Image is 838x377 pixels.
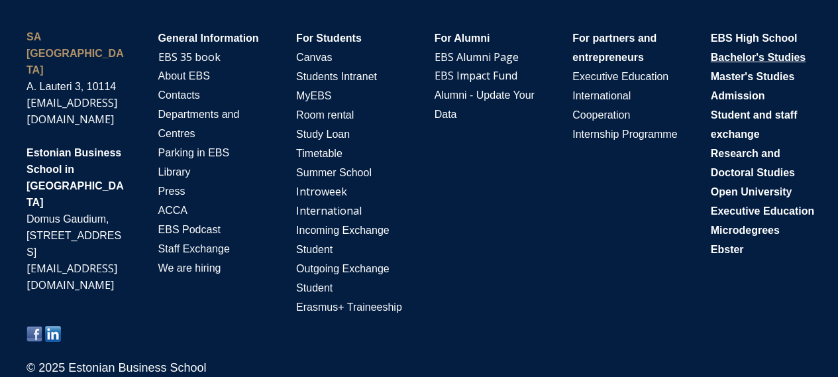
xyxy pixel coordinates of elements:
[158,145,230,160] a: Parking in EBS
[435,50,519,64] a: EBS Alumni Page
[26,361,206,374] span: © 2025 Estonian Business School
[435,87,535,121] a: Alumni - Update Your Data
[711,88,765,103] a: Admission
[158,70,210,81] span: About EBS
[26,261,117,292] a: [EMAIL_ADDRESS][DOMAIN_NAME]
[158,243,230,254] span: Staff Exchange
[296,148,342,159] span: Timetable
[296,50,332,64] a: Canvas
[158,260,221,275] a: We are hiring
[572,32,656,63] span: For partners and entrepreneurs
[158,222,221,237] a: EBS Podcast
[296,146,342,160] a: Timetable
[711,109,798,140] span: Student and staff exchange
[26,326,42,342] img: Share on facebook
[572,71,668,82] span: Executive Education
[296,263,390,294] span: Outgoing Exchange Student
[296,127,350,141] a: Study Loan
[296,299,402,314] a: Erasmus+ Traineeship
[296,167,372,178] span: Summer School
[296,261,390,295] a: Outgoing Exchange Student
[158,89,200,101] span: Contacts
[158,203,187,217] a: ACCA
[158,68,210,83] a: About EBS
[296,205,361,217] span: I
[299,203,361,218] a: nternational
[296,52,332,63] span: Canvas
[711,71,795,82] span: Master's Studies
[296,225,390,255] span: Incoming Exchange Student
[711,107,798,141] a: Student and staff exchange
[296,88,331,103] a: MyEBS
[158,166,191,178] span: Library
[711,30,798,45] a: EBS High School
[435,68,517,83] a: EBS Impact Fund
[296,165,372,180] a: Summer School
[711,146,795,180] a: Research and Doctoral Studies
[26,95,117,127] a: [EMAIL_ADDRESS][DOMAIN_NAME]
[296,301,402,313] span: Erasmus+ Traineeship
[711,203,815,218] a: Executive Education
[158,184,185,198] a: Press
[26,147,124,208] span: Estonian Business School in [GEOGRAPHIC_DATA]
[572,90,631,121] span: International Cooperation
[26,213,121,258] span: Domus Gaudium, [STREET_ADDRESS]
[296,90,331,101] span: MyEBS
[158,32,259,44] span: General Information
[572,88,631,122] a: International Cooperation
[158,186,185,197] span: Press
[158,87,200,102] a: Contacts
[711,205,815,217] span: Executive Education
[26,81,116,92] span: A. Lauteri 3, 10114
[296,107,354,122] a: Room rental
[572,127,677,141] a: Internship Programme
[158,224,221,235] span: EBS Podcast
[572,69,668,83] a: Executive Education
[296,32,362,44] span: For Students
[711,184,792,199] a: Open University
[711,52,806,63] a: Bachelor's Studies
[711,69,795,83] a: Master's Studies
[711,225,780,236] span: Microdegrees
[296,186,346,197] span: I
[158,241,230,256] a: Staff Exchange
[711,32,798,44] span: EBS High School
[158,205,187,216] span: ACCA
[711,186,792,197] span: Open University
[296,69,377,83] a: Students Intranet
[711,223,780,237] a: Microdegrees
[158,164,191,179] a: Library
[299,184,346,199] a: ntroweek
[158,107,240,140] a: Departments and Centres
[296,129,350,140] span: Study Loan
[711,148,795,178] span: Research and Doctoral Studies
[296,223,390,256] a: Incoming Exchange Student
[296,71,377,82] span: Students Intranet
[435,89,535,120] span: Alumni - Update Your Data
[26,31,124,76] strong: SA [GEOGRAPHIC_DATA]
[711,90,765,101] span: Admission
[158,50,221,64] a: EBS 35 book
[711,242,744,256] a: Ebster
[711,244,744,255] span: Ebster
[158,262,221,274] span: We are hiring
[435,32,490,44] span: For Alumni
[45,326,61,342] img: Share on linkedin
[158,147,230,158] span: Parking in EBS
[572,129,677,140] span: Internship Programme
[158,109,240,139] span: Departments and Centres
[296,109,354,121] span: Room rental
